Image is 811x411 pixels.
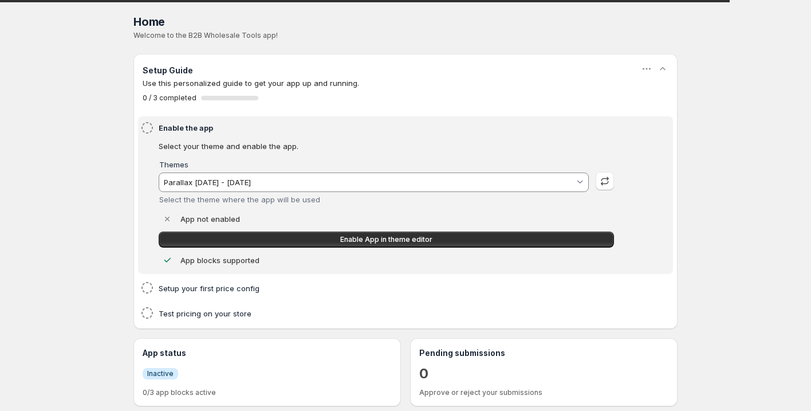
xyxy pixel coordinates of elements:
[159,160,188,169] label: Themes
[143,388,392,397] p: 0/3 app blocks active
[133,15,165,29] span: Home
[419,388,668,397] p: Approve or reject your submissions
[143,93,196,103] span: 0 / 3 completed
[147,369,174,378] span: Inactive
[180,213,240,225] p: App not enabled
[133,31,678,40] p: Welcome to the B2B Wholesale Tools app!
[143,77,668,89] p: Use this personalized guide to get your app up and running.
[340,235,432,244] span: Enable App in theme editor
[159,283,617,294] h4: Setup your first price config
[143,367,178,379] a: InfoInactive
[180,255,259,266] p: App blocks supported
[159,232,614,248] a: Enable App in theme editor
[159,195,589,204] div: Select the theme where the app will be used
[143,347,392,359] h3: App status
[419,365,428,383] a: 0
[159,140,614,152] p: Select your theme and enable the app.
[159,308,617,319] h4: Test pricing on your store
[159,122,617,134] h4: Enable the app
[419,347,668,359] h3: Pending submissions
[143,65,193,76] h3: Setup Guide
